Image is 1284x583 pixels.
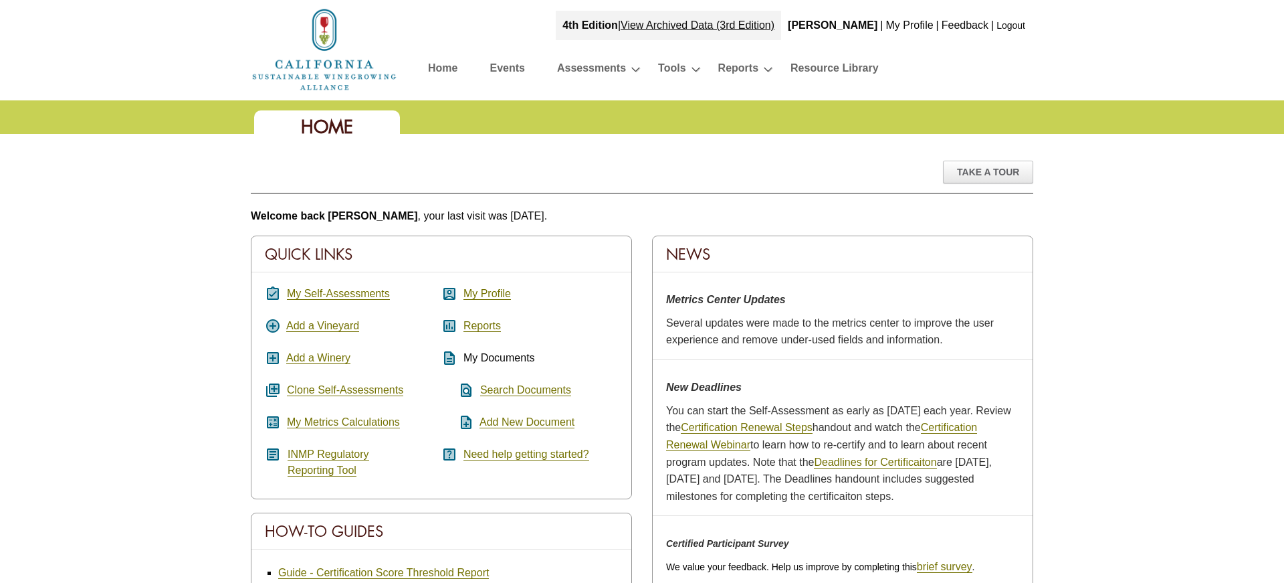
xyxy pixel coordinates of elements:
i: assessment [441,318,457,334]
div: | [879,11,884,40]
a: Tools [658,59,685,82]
em: Certified Participant Survey [666,538,789,549]
div: | [935,11,940,40]
a: INMP RegulatoryReporting Tool [288,448,369,477]
i: add_box [265,350,281,366]
b: [PERSON_NAME] [788,19,877,31]
i: find_in_page [441,382,474,398]
i: assignment_turned_in [265,286,281,302]
a: Resource Library [790,59,879,82]
a: Search Documents [480,384,571,396]
a: My Self-Assessments [287,288,390,300]
strong: 4th Edition [562,19,618,31]
a: View Archived Data (3rd Edition) [621,19,774,31]
div: How-To Guides [251,513,631,550]
span: Several updates were made to the metrics center to improve the user experience and remove under-u... [666,317,994,346]
a: Assessments [557,59,626,82]
a: Home [428,59,457,82]
i: calculate [265,414,281,430]
a: Logout [996,20,1025,31]
a: Feedback [942,19,988,31]
div: Take A Tour [943,161,1033,183]
span: My Documents [463,352,535,363]
a: Reports [463,320,501,332]
p: You can start the Self-Assessment as early as [DATE] each year. Review the handout and watch the ... [666,402,1019,505]
a: My Profile [463,288,511,300]
a: Guide - Certification Score Threshold Report [278,567,489,579]
a: Events [490,59,524,82]
a: Add New Document [479,416,574,428]
i: help_center [441,446,457,463]
a: Add a Winery [286,352,350,364]
a: Clone Self-Assessments [287,384,403,396]
strong: Metrics Center Updates [666,294,786,305]
i: note_add [441,414,474,430]
a: Certification Renewal Steps [681,422,813,434]
span: We value your feedback. Help us improve by completing this . [666,562,974,572]
i: description [441,350,457,366]
div: | [556,11,781,40]
i: account_box [441,286,457,302]
b: Welcome back [PERSON_NAME] [251,210,418,222]
div: Quick Links [251,236,631,272]
i: add_circle [265,318,281,334]
a: brief survey [917,561,972,573]
a: Deadlines for Certificaiton [814,456,936,469]
a: My Profile [885,19,933,31]
div: News [653,236,1033,272]
a: Reports [718,59,758,82]
a: Home [251,43,398,54]
i: queue [265,382,281,398]
a: Certification Renewal Webinar [666,422,977,451]
strong: New Deadlines [666,382,742,393]
i: article [265,446,281,463]
span: Home [301,115,353,139]
div: | [990,11,995,40]
p: , your last visit was [DATE]. [251,207,1033,225]
a: Add a Vineyard [286,320,359,332]
img: logo_cswa2x.png [251,7,398,92]
a: My Metrics Calculations [287,416,400,428]
a: Need help getting started? [463,448,589,461]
